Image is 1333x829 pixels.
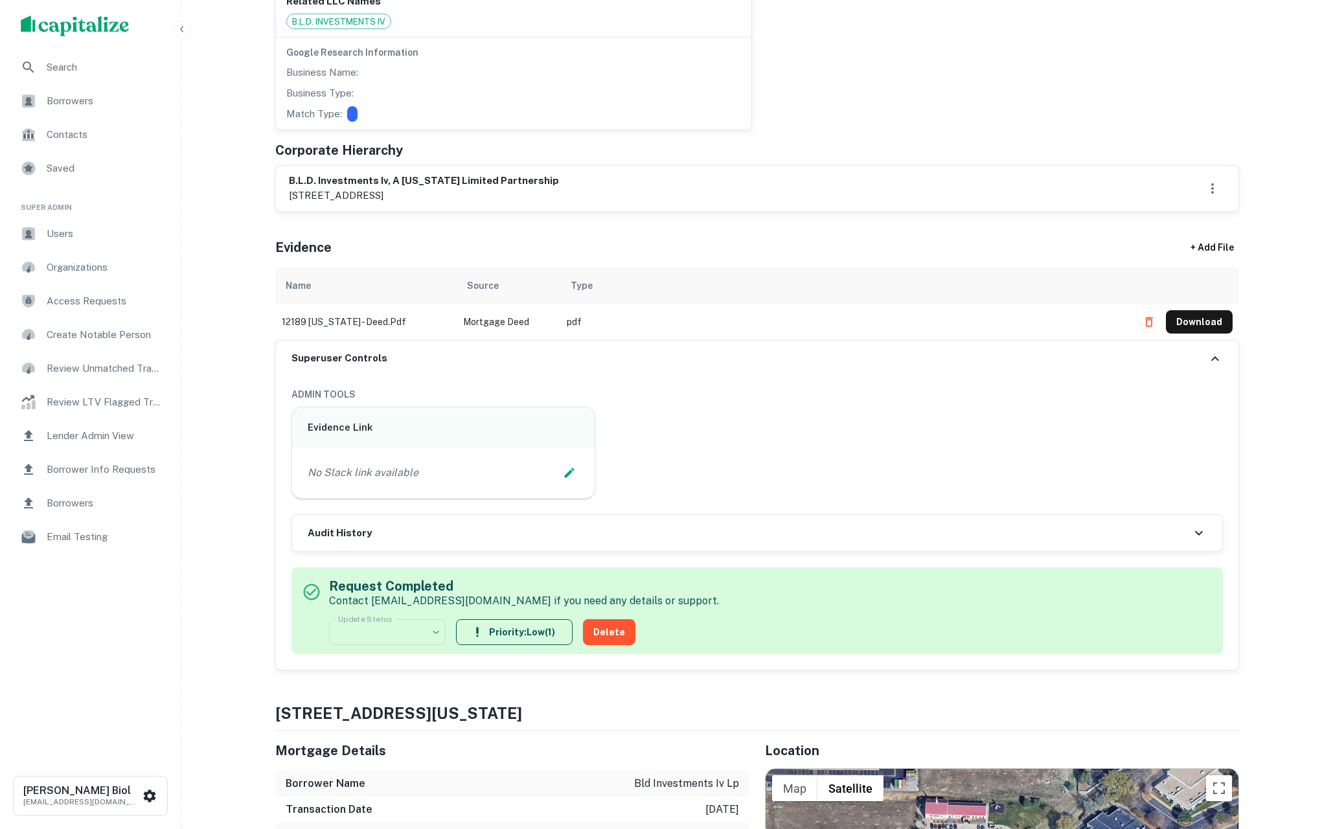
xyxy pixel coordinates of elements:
[286,776,365,791] h6: Borrower Name
[47,93,163,109] span: Borrowers
[47,327,163,343] span: Create Notable Person
[634,776,739,791] p: bld investments iv lp
[10,420,170,451] a: Lender Admin View
[10,454,170,485] a: Borrower Info Requests
[308,465,418,481] p: No Slack link available
[47,428,163,444] span: Lender Admin View
[467,278,499,293] div: Source
[338,613,392,624] label: Update Status
[10,353,170,384] a: Review Unmatched Transactions
[10,521,170,552] a: Email Testing
[1206,775,1232,801] button: Toggle fullscreen view
[13,776,168,816] button: [PERSON_NAME] Biol[EMAIL_ADDRESS][DOMAIN_NAME]
[10,252,170,283] a: Organizations
[705,802,739,817] p: [DATE]
[275,238,332,257] h5: Evidence
[275,741,749,760] h5: Mortgage Details
[457,304,560,340] td: Mortgage Deed
[10,52,170,83] a: Search
[457,267,560,304] th: Source
[308,526,372,541] h6: Audit History
[47,293,163,309] span: Access Requests
[571,278,593,293] div: Type
[817,775,883,801] button: Show satellite imagery
[286,65,358,80] p: Business Name:
[287,16,391,28] span: B.L.D. INVESTMENTS IV
[23,796,140,808] p: [EMAIL_ADDRESS][DOMAIN_NAME]
[47,60,163,75] span: Search
[275,701,1239,725] h4: [STREET_ADDRESS][US_STATE]
[275,141,403,160] h5: Corporate Hierarchy
[286,85,354,101] p: Business Type:
[21,16,130,36] img: capitalize-logo.png
[1167,236,1257,260] div: + Add File
[289,174,559,188] h6: b.l.d. investments iv, a [US_STATE] limited partnership
[47,394,163,410] span: Review LTV Flagged Transactions
[329,593,719,609] p: Contact [EMAIL_ADDRESS][DOMAIN_NAME] if you need any details or support.
[47,495,163,511] span: Borrowers
[47,127,163,142] span: Contacts
[1166,310,1233,334] button: Download
[10,119,170,150] a: Contacts
[560,463,579,483] button: Edit Slack Link
[47,462,163,477] span: Borrower Info Requests
[286,802,372,817] h6: Transaction Date
[47,529,163,545] span: Email Testing
[560,267,1131,304] th: Type
[10,387,170,418] a: Review LTV Flagged Transactions
[286,278,311,293] div: Name
[1137,312,1161,332] button: Delete file
[10,85,170,117] a: Borrowers
[275,267,457,304] th: Name
[10,218,170,249] a: Users
[47,161,163,176] span: Saved
[286,45,741,60] h6: Google Research Information
[1268,725,1333,788] iframe: Chat Widget
[10,319,170,350] a: Create Notable Person
[765,741,1239,760] h5: Location
[47,226,163,242] span: Users
[286,106,342,122] p: Match Type:
[583,619,635,645] button: Delete
[275,304,457,340] td: 12189 [US_STATE] - deed.pdf
[10,488,170,519] a: Borrowers
[329,576,719,596] h5: Request Completed
[10,153,170,184] a: Saved
[560,304,1131,340] td: pdf
[23,786,140,796] h6: [PERSON_NAME] Biol
[291,387,1223,402] h6: ADMIN TOOLS
[772,775,817,801] button: Show street map
[289,188,559,203] p: [STREET_ADDRESS]
[275,267,1239,340] div: scrollable content
[291,351,387,366] h6: Superuser Controls
[456,619,573,645] button: Priority:Low(1)
[47,260,163,275] span: Organizations
[47,361,163,376] span: Review Unmatched Transactions
[10,286,170,317] a: Access Requests
[329,614,446,650] div: ​
[10,187,170,218] li: Super Admin
[308,420,579,435] h6: Evidence Link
